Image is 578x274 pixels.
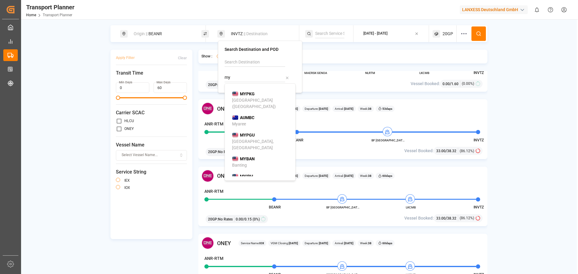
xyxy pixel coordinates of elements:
div: INVTZ [227,28,292,39]
span: BEANR [291,138,303,142]
span: LKCMB [408,71,441,75]
div: / [436,215,458,221]
span: 20GP : [208,217,218,222]
span: Departure: [305,174,328,178]
span: Show : [201,54,212,59]
span: 0.00 / 0.15 [236,217,252,222]
div: BEANR [130,28,195,39]
img: Carrier [201,237,214,249]
b: AUMBC [240,115,254,120]
span: Arrival: [335,106,353,111]
span: 0.00 [443,82,450,86]
span: Arrival: [335,174,353,178]
button: Help Center [544,3,557,17]
span: Vessel Booked: [404,148,434,154]
button: [DATE] - [DATE] [357,28,425,40]
input: Search Destination [225,58,285,67]
span: No Rates [218,217,233,222]
img: country [232,174,238,179]
b: 38 [368,174,371,177]
h4: ANR-RTM [204,255,223,262]
div: Clear [178,55,187,61]
label: Min Days [119,80,132,85]
span: Vessel Name [116,141,187,149]
span: INVTZ [474,71,484,75]
span: (0%) [253,217,260,222]
div: [GEOGRAPHIC_DATA], [GEOGRAPHIC_DATA] [232,138,291,151]
b: MYPGU [240,133,255,137]
b: 38 [368,242,371,245]
span: BF [GEOGRAPHIC_DATA] [371,138,405,143]
div: [DATE] - [DATE] [363,31,387,36]
b: [DATE] [289,174,298,177]
div: LANXESS Deutschland GmbH [460,5,528,14]
span: Vessel Booked: [411,81,440,87]
span: (0.00%) [462,81,474,86]
img: country [232,91,238,96]
span: Minimum [116,96,120,100]
span: || Destination [244,31,268,36]
b: [DATE] [343,242,353,245]
span: 33.00 [436,216,446,220]
label: IEX [124,179,130,182]
button: show 0 new notifications [530,3,544,17]
span: Vessel Booked: [404,215,434,221]
div: [GEOGRAPHIC_DATA] ([GEOGRAPHIC_DATA]) [232,97,291,110]
button: Clear [178,53,187,63]
span: Transit Time [116,69,187,77]
span: Carrier SCAC [116,109,187,116]
label: Max Days [157,80,170,85]
span: Arrival: [335,241,353,245]
span: INVTZ [474,138,484,142]
label: IOX [124,186,130,189]
span: INVTZ [474,205,484,209]
span: MAERSK GENOA [299,71,332,75]
span: 38.32 [447,216,456,220]
img: country [232,133,238,137]
span: ONEY [217,105,231,113]
span: ONEY [217,172,231,180]
span: Origin || [134,31,148,36]
img: country [232,115,238,120]
input: Search POD [225,73,285,82]
b: MYPKG [240,91,255,96]
span: LKCMB [394,205,427,210]
h4: ANR-RTM [204,121,223,127]
span: 20GP : [208,82,218,88]
span: Service String [116,168,187,176]
div: / [436,148,458,154]
span: (86.12%) [460,215,474,221]
button: LANXESS Deutschland GmbH [460,4,530,15]
span: Select Vessel Name... [122,152,158,158]
span: (86.12%) [460,148,474,154]
span: BF [GEOGRAPHIC_DATA] [326,205,359,210]
span: Week: [360,174,371,178]
span: Departure: [305,241,328,245]
span: VGM Closing: [271,174,298,178]
b: [DATE] [289,242,298,245]
input: Search Service String [315,29,344,38]
b: [DATE] [343,174,353,177]
b: 60 days [382,174,392,177]
span: VGM Closing: [271,241,298,245]
span: VGM Closing: [271,106,298,111]
span: Week: [360,106,371,111]
div: Myaree [232,121,246,127]
span: 20GP : [208,149,218,155]
img: country [232,156,238,161]
b: 38 [368,107,371,110]
span: ONEY [217,239,231,247]
b: MYIPH [240,174,253,179]
span: No Rates [218,149,233,155]
b: [DATE] [318,242,328,245]
b: 53 days [382,107,392,110]
span: 1.60 [451,82,458,86]
b: [DATE] [318,107,328,110]
label: ONEY [124,127,134,131]
span: Departure: [305,106,328,111]
span: Maximum [183,96,187,100]
h4: ANR-RTM [204,188,223,195]
img: Carrier [201,170,214,182]
b: [DATE] [318,174,328,177]
span: 20GP [443,31,453,37]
